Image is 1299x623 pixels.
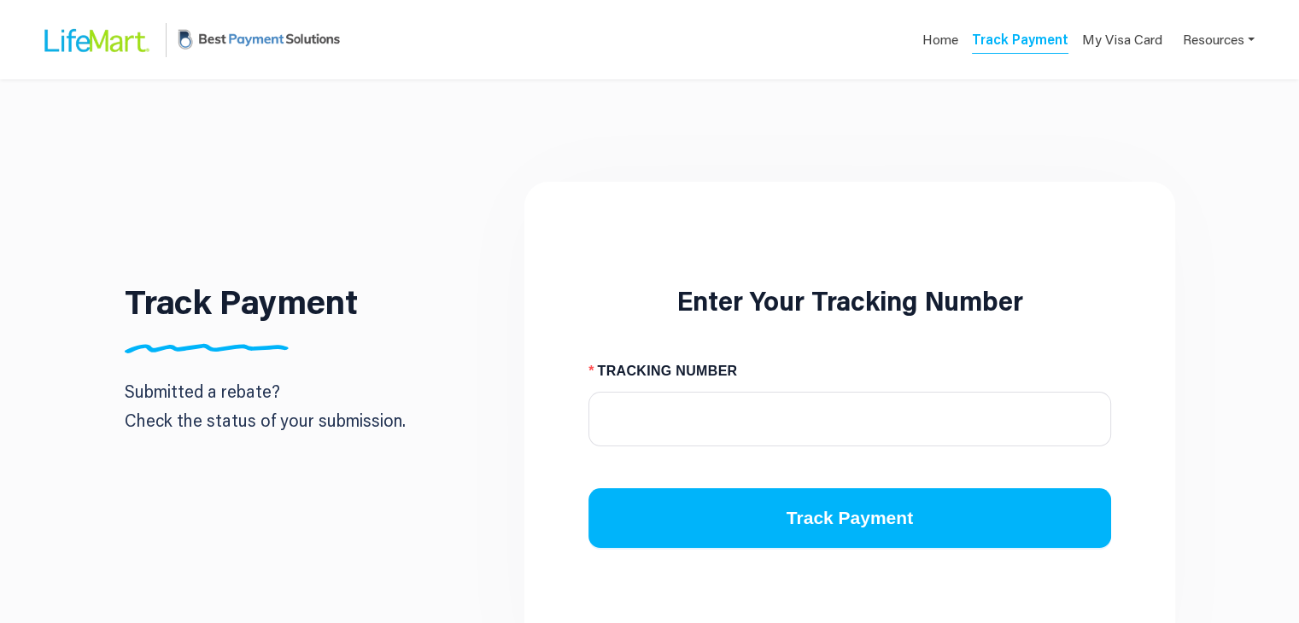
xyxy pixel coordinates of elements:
[125,284,358,318] h1: Track Payment
[31,11,344,68] a: LifeMart LogoBPS Logo
[173,11,344,68] img: BPS Logo
[588,288,1110,314] h2: Enter Your Tracking Number
[1183,22,1255,57] a: Resources
[588,488,1110,548] button: Track Payment
[31,13,159,67] img: LifeMart Logo
[125,343,289,353] img: Divider
[787,504,913,532] span: Track Payment
[125,376,406,434] p: Submitted a rebate? Check the status of your submission.
[972,30,1068,54] a: Track Payment
[1082,22,1162,57] a: My Visa Card
[597,358,737,385] span: TRACKING NUMBER
[922,30,958,55] a: Home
